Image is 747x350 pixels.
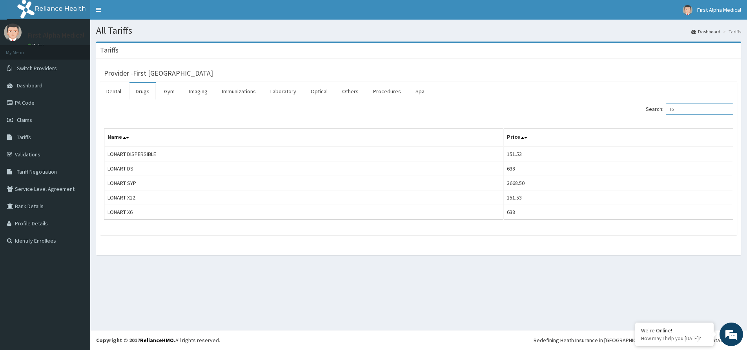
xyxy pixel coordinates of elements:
[104,129,504,147] th: Name
[15,39,32,59] img: d_794563401_company_1708531726252_794563401
[216,83,262,100] a: Immunizations
[17,134,31,141] span: Tariffs
[129,4,148,23] div: Minimize live chat window
[264,83,302,100] a: Laboratory
[104,205,504,219] td: LONART X6
[100,83,128,100] a: Dental
[104,190,504,205] td: LONART X12
[504,205,733,219] td: 638
[504,129,733,147] th: Price
[17,168,57,175] span: Tariff Negotiation
[683,5,692,15] img: User Image
[504,190,733,205] td: 151.53
[158,83,181,100] a: Gym
[104,176,504,190] td: LONART SYP
[697,6,741,13] span: First Alpha Medical
[641,327,708,334] div: We're Online!
[691,28,720,35] a: Dashboard
[90,330,747,350] footer: All rights reserved.
[104,70,213,77] h3: Provider - First [GEOGRAPHIC_DATA]
[336,83,365,100] a: Others
[504,161,733,176] td: 638
[4,214,149,241] textarea: Type your message and hit 'Enter'
[100,47,118,54] h3: Tariffs
[641,335,708,342] p: How may I help you today?
[41,44,132,54] div: Chat with us now
[534,336,741,344] div: Redefining Heath Insurance in [GEOGRAPHIC_DATA] using Telemedicine and Data Science!
[96,337,175,344] strong: Copyright © 2017 .
[129,83,156,100] a: Drugs
[104,161,504,176] td: LONART DS
[721,28,741,35] li: Tariffs
[504,147,733,161] td: 151.53
[104,147,504,161] td: LONART DISPERSIBLE
[140,337,174,344] a: RelianceHMO
[666,103,733,115] input: Search:
[27,32,85,39] p: First Alpha Medical
[17,65,57,72] span: Switch Providers
[409,83,431,100] a: Spa
[96,25,741,36] h1: All Tariffs
[27,43,46,48] a: Online
[367,83,407,100] a: Procedures
[183,83,214,100] a: Imaging
[46,99,108,178] span: We're online!
[304,83,334,100] a: Optical
[17,82,42,89] span: Dashboard
[17,116,32,123] span: Claims
[646,103,733,115] label: Search:
[4,24,22,41] img: User Image
[504,176,733,190] td: 3668.50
